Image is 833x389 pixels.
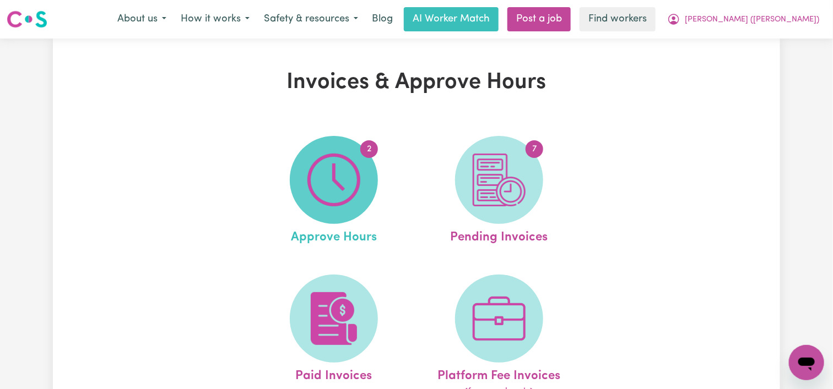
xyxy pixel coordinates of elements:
a: Post a job [507,7,571,31]
button: Safety & resources [257,8,365,31]
span: Approve Hours [291,224,377,247]
a: Blog [365,7,399,31]
button: How it works [174,8,257,31]
a: AI Worker Match [404,7,499,31]
span: Platform Fee Invoices [437,363,560,386]
button: My Account [660,8,826,31]
a: Pending Invoices [420,136,578,247]
iframe: Button to launch messaging window [789,345,824,380]
a: Find workers [580,7,656,31]
span: Pending Invoices [450,224,548,247]
img: Careseekers logo [7,9,47,29]
span: [PERSON_NAME] ([PERSON_NAME]) [685,14,819,26]
h1: Invoices & Approve Hours [181,69,652,96]
a: Approve Hours [255,136,413,247]
span: Paid Invoices [295,363,372,386]
a: Careseekers logo [7,7,47,32]
span: 7 [526,140,543,158]
span: 2 [360,140,378,158]
button: About us [110,8,174,31]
